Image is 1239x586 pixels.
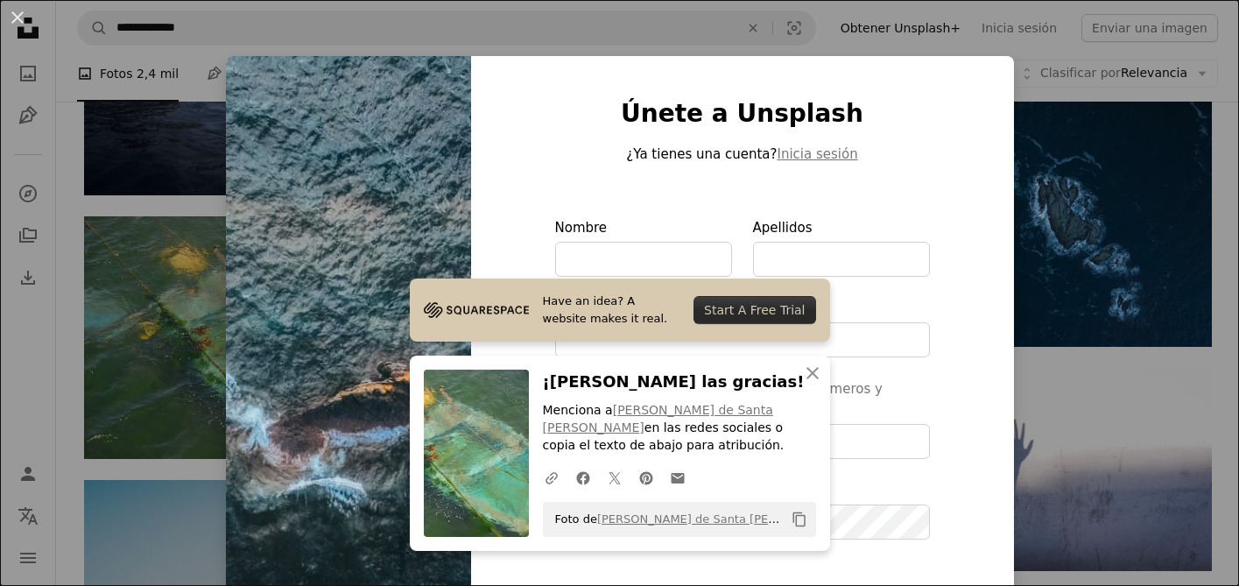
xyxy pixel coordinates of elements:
div: Start A Free Trial [693,296,815,324]
p: Menciona a en las redes sociales o copia el texto de abajo para atribución. [543,402,816,455]
input: Nombre [555,242,732,277]
label: Apellidos [753,217,930,277]
img: file-1705255347840-230a6ab5bca9image [424,297,529,323]
a: Have an idea? A website makes it real.Start A Free Trial [410,279,830,342]
a: Comparte en Facebook [567,460,599,495]
span: (únicamente letras, números y guiones bajos) [555,381,883,418]
span: Have an idea? A website makes it real. [543,293,680,328]
input: Apellidos [753,242,930,277]
a: [PERSON_NAME] de Santa [PERSON_NAME] [543,403,773,434]
button: Inicia sesión [777,144,857,165]
a: Comparte por correo electrónico [662,460,693,495]
button: Copiar al portapapeles [785,505,814,534]
a: Comparte en Twitter [599,460,630,495]
h1: Únete a Unsplash [555,98,930,130]
p: ¿Ya tienes una cuenta? [555,144,930,165]
span: Foto de en [546,505,785,533]
a: [PERSON_NAME] de Santa [PERSON_NAME] [597,512,844,526]
h3: ¡[PERSON_NAME] las gracias! [543,370,816,395]
label: Nombre [555,217,732,277]
a: Comparte en Pinterest [630,460,662,495]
